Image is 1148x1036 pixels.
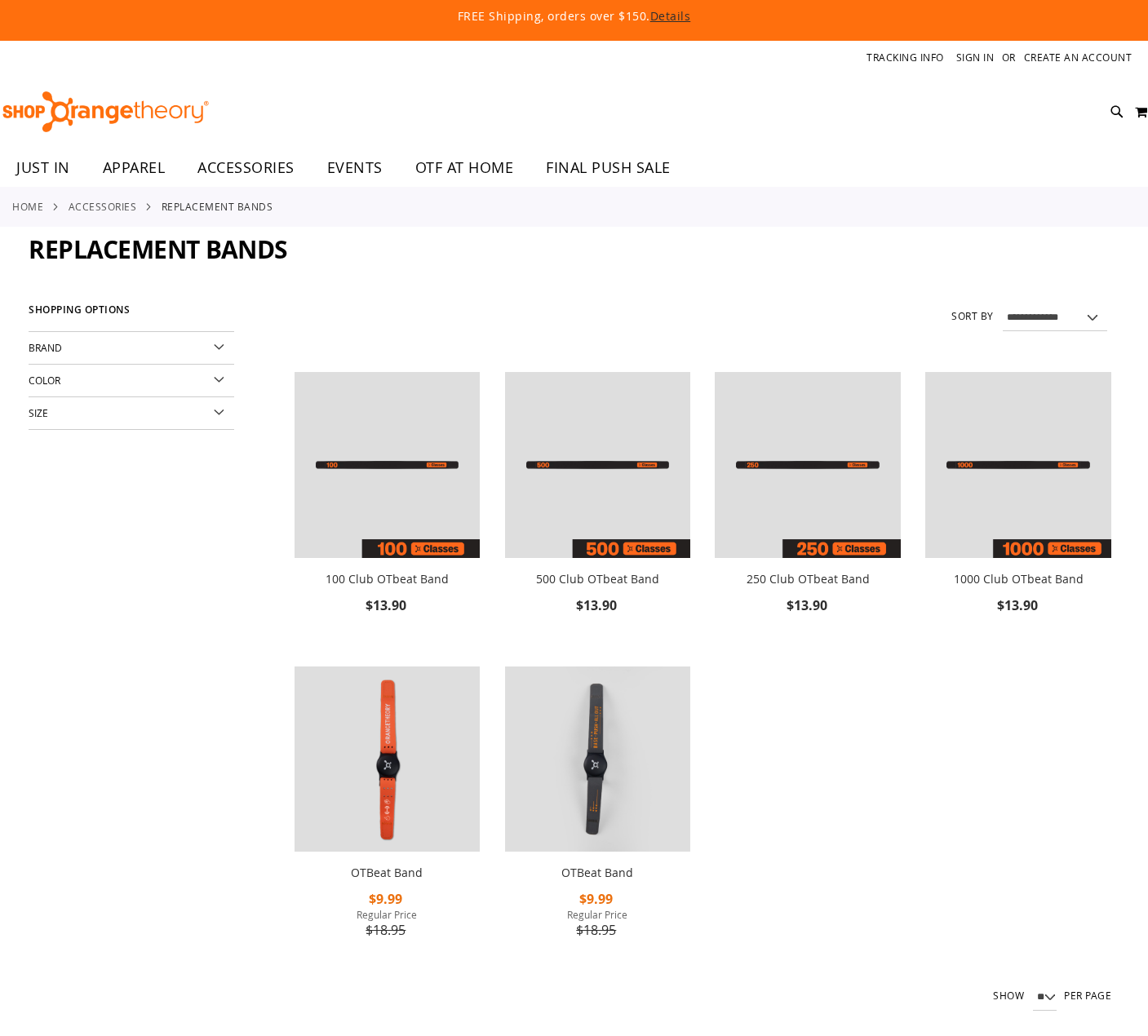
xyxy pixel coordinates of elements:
a: Image of 500 Club OTbeat Band [505,372,691,561]
a: 250 Club OTbeat Band [747,571,870,587]
div: product [707,364,909,658]
span: JUST IN [16,149,70,186]
strong: Shopping Options [29,297,234,332]
a: Sign In [956,51,995,64]
img: Image of 250 Club OTbeat Band [715,372,901,558]
span: $13.90 [576,596,619,614]
a: OTBeat Band [295,666,481,856]
span: ACCESSORIES [197,149,295,186]
span: Color [29,374,60,387]
img: OTBeat Band [505,666,691,852]
a: OTBeat Band [561,865,633,880]
a: OTF AT HOME [399,149,530,187]
a: Tracking Info [867,51,944,64]
span: APPAREL [103,149,166,186]
span: Regular Price [295,908,481,921]
span: Size [29,406,48,419]
a: Create an Account [1024,51,1132,64]
span: $13.90 [366,596,409,614]
span: Replacement Bands [29,232,288,266]
img: Image of 500 Club OTbeat Band [505,372,691,558]
a: Image of 250 Club OTbeat Band [715,372,901,561]
a: Details [650,8,691,24]
p: FREE Shipping, orders over $150. [84,8,1063,24]
div: product [286,364,489,658]
a: OTBeat Band [351,865,423,880]
div: product [497,364,699,658]
span: Brand [29,341,62,354]
a: 500 Club OTbeat Band [536,571,659,587]
span: OTF AT HOME [415,149,514,186]
div: product [497,658,699,984]
span: Regular Price [505,908,691,921]
span: $13.90 [787,596,830,614]
img: OTBeat Band [295,666,481,852]
a: 100 Club OTbeat Band [326,571,449,587]
a: ACCESSORIES [69,199,137,214]
span: Show [993,989,1024,1002]
span: per page [1064,989,1111,1002]
div: product [917,364,1119,658]
span: EVENTS [327,149,383,186]
a: EVENTS [311,149,399,187]
a: FINAL PUSH SALE [530,149,687,187]
a: 1000 Club OTbeat Band [954,571,1084,587]
span: FINAL PUSH SALE [546,149,671,186]
strong: Replacement Bands [162,199,273,214]
img: Image of 100 Club OTbeat Band [295,372,481,558]
a: Image of 100 Club OTbeat Band [295,372,481,561]
label: Sort By [951,309,994,323]
div: product [286,658,489,984]
img: Image of 1000 Club OTbeat Band [925,372,1111,558]
span: $9.99 [579,890,615,908]
span: $9.99 [369,890,405,908]
div: Brand [29,332,234,365]
a: Home [12,199,43,214]
div: Color [29,365,234,397]
a: Image of 1000 Club OTbeat Band [925,372,1111,561]
div: Size [29,397,234,430]
span: $18.95 [366,921,408,939]
a: APPAREL [86,149,182,187]
a: ACCESSORIES [181,149,311,186]
span: $18.95 [576,921,618,939]
span: $13.90 [997,596,1040,614]
a: OTBeat Band [505,666,691,856]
